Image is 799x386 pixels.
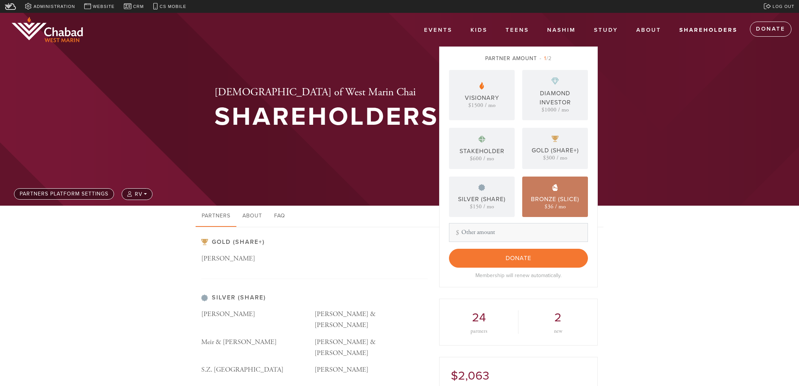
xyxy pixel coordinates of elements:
[478,135,486,143] img: pp-platinum.svg
[449,54,588,62] div: Partner Amount
[93,3,115,10] span: Website
[460,147,504,156] div: Stakeholder
[532,146,579,155] div: Gold (Share+)
[236,206,268,227] a: About
[540,55,552,62] span: /2
[631,23,667,37] a: About
[268,206,291,227] a: FAQ
[214,86,439,99] h2: [DEMOGRAPHIC_DATA] of West Marin Chai
[470,156,494,161] div: $600 / mo
[315,309,428,331] p: [PERSON_NAME] & [PERSON_NAME]
[451,310,507,325] h2: 24
[531,195,579,204] div: Bronze (Slice)
[773,3,794,10] span: Log out
[201,295,208,301] img: pp-silver.svg
[201,309,315,320] p: [PERSON_NAME]
[449,271,588,279] div: Membership will renew automatically.
[34,3,75,10] span: Administration
[544,55,546,62] span: 1
[552,184,558,191] img: pp-bronze.svg
[750,22,791,37] a: Donate
[201,239,428,246] h3: Gold (Share+)
[588,23,624,37] a: Study
[530,310,586,325] h2: 2
[201,254,255,263] span: [PERSON_NAME]
[530,329,586,334] div: new
[541,23,582,37] a: Nashim
[541,107,569,113] div: $1000 / mo
[524,89,586,107] div: Diamond Investor
[449,223,588,242] input: Other amount
[201,364,315,375] p: S.Z. [GEOGRAPHIC_DATA]
[11,17,83,42] img: chabad-west-marin-logo.png
[122,188,153,200] button: RV
[465,23,493,37] a: Kids
[214,105,439,129] h1: Shareholders
[451,369,586,383] h2: $2,063
[480,82,484,90] img: pp-partner.svg
[14,188,114,200] a: Partners Platform settings
[201,239,208,245] img: pp-gold.svg
[544,204,566,209] div: $36 / mo
[551,78,559,85] img: pp-diamond.svg
[458,195,506,204] div: Silver (Share)
[465,93,499,102] div: Visionary
[133,3,144,10] span: CRM
[674,23,743,37] a: Shareholders
[418,23,458,37] a: Events
[470,204,494,209] div: $150 / mo
[315,337,428,359] p: [PERSON_NAME] & [PERSON_NAME]
[160,3,187,10] span: CS Mobile
[449,249,588,268] input: Donate
[451,329,507,334] div: partners
[500,23,535,37] a: Teens
[196,206,236,227] a: Partners
[201,337,315,348] p: Meir & [PERSON_NAME]
[315,365,369,374] span: [PERSON_NAME]
[552,136,558,142] img: pp-gold.svg
[478,184,485,191] img: pp-silver.svg
[468,102,495,108] div: $1500 / mo
[543,155,567,161] div: $300 / mo
[201,294,428,301] h3: Silver (Share)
